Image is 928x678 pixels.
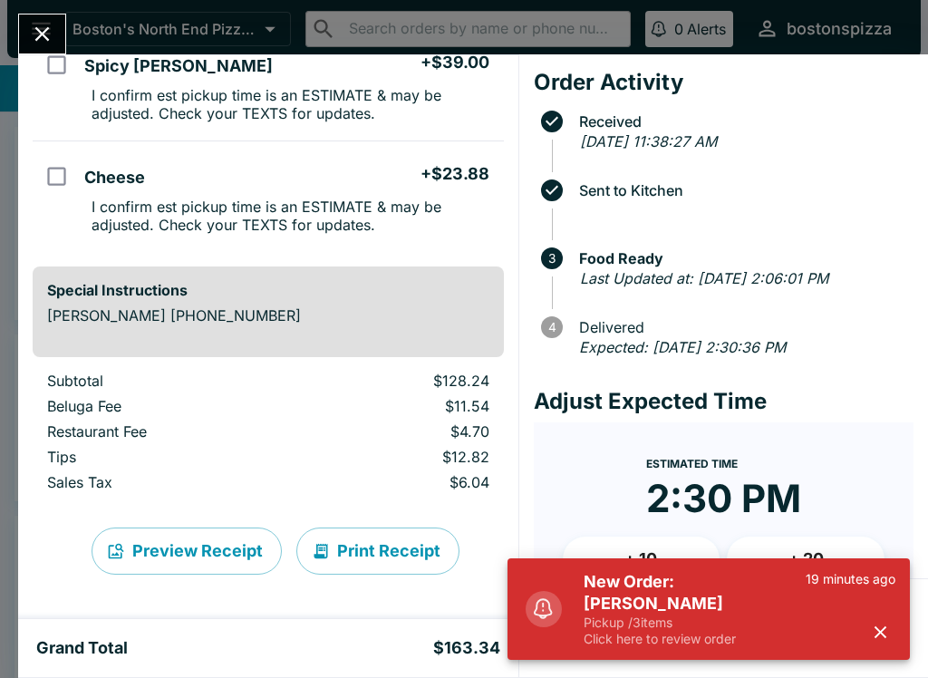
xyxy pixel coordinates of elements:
[47,473,273,491] p: Sales Tax
[47,448,273,466] p: Tips
[36,637,128,659] h5: Grand Total
[47,422,273,441] p: Restaurant Fee
[302,473,488,491] p: $6.04
[806,571,895,587] p: 19 minutes ago
[580,132,717,150] em: [DATE] 11:38:27 AM
[47,306,489,324] p: [PERSON_NAME] [PHONE_NUMBER]
[302,397,488,415] p: $11.54
[92,198,488,234] p: I confirm est pickup time is an ESTIMATE & may be adjusted. Check your TEXTS for updates.
[47,397,273,415] p: Beluga Fee
[584,631,806,647] p: Click here to review order
[563,537,720,582] button: + 10
[420,52,489,73] h5: + $39.00
[580,269,828,287] em: Last Updated at: [DATE] 2:06:01 PM
[570,113,913,130] span: Received
[584,571,806,615] h5: New Order: [PERSON_NAME]
[727,537,884,582] button: + 20
[584,615,806,631] p: Pickup / 3 items
[47,281,489,299] h6: Special Instructions
[33,372,504,499] table: orders table
[570,182,913,199] span: Sent to Kitchen
[534,69,913,96] h4: Order Activity
[302,448,488,466] p: $12.82
[420,163,489,185] h5: + $23.88
[646,457,738,470] span: Estimated Time
[302,372,488,390] p: $128.24
[19,15,65,53] button: Close
[47,372,273,390] p: Subtotal
[84,55,273,77] h5: Spicy [PERSON_NAME]
[296,528,459,575] button: Print Receipt
[570,319,913,335] span: Delivered
[547,320,556,334] text: 4
[84,167,145,189] h5: Cheese
[534,388,913,415] h4: Adjust Expected Time
[548,251,556,266] text: 3
[302,422,488,441] p: $4.70
[570,250,913,266] span: Food Ready
[433,637,500,659] h5: $163.34
[92,86,488,122] p: I confirm est pickup time is an ESTIMATE & may be adjusted. Check your TEXTS for updates.
[646,475,801,522] time: 2:30 PM
[579,338,786,356] em: Expected: [DATE] 2:30:36 PM
[92,528,282,575] button: Preview Receipt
